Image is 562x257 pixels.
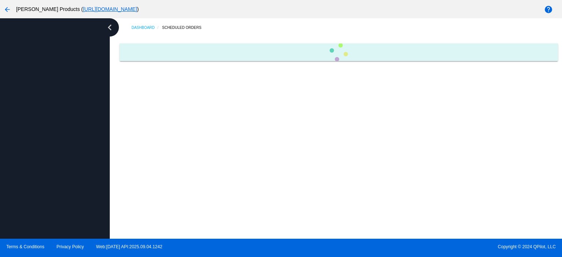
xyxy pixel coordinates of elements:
a: Privacy Policy [57,244,84,249]
a: Terms & Conditions [6,244,44,249]
span: Copyright © 2024 QPilot, LLC [287,244,556,249]
a: [URL][DOMAIN_NAME] [83,6,137,12]
mat-icon: arrow_back [3,5,12,14]
i: chevron_left [104,22,116,33]
a: Web:[DATE] API:2025.09.04.1242 [96,244,162,249]
span: [PERSON_NAME] Products ( ) [16,6,139,12]
mat-icon: help [544,5,553,14]
a: Scheduled Orders [162,22,208,33]
a: Dashboard [131,22,162,33]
